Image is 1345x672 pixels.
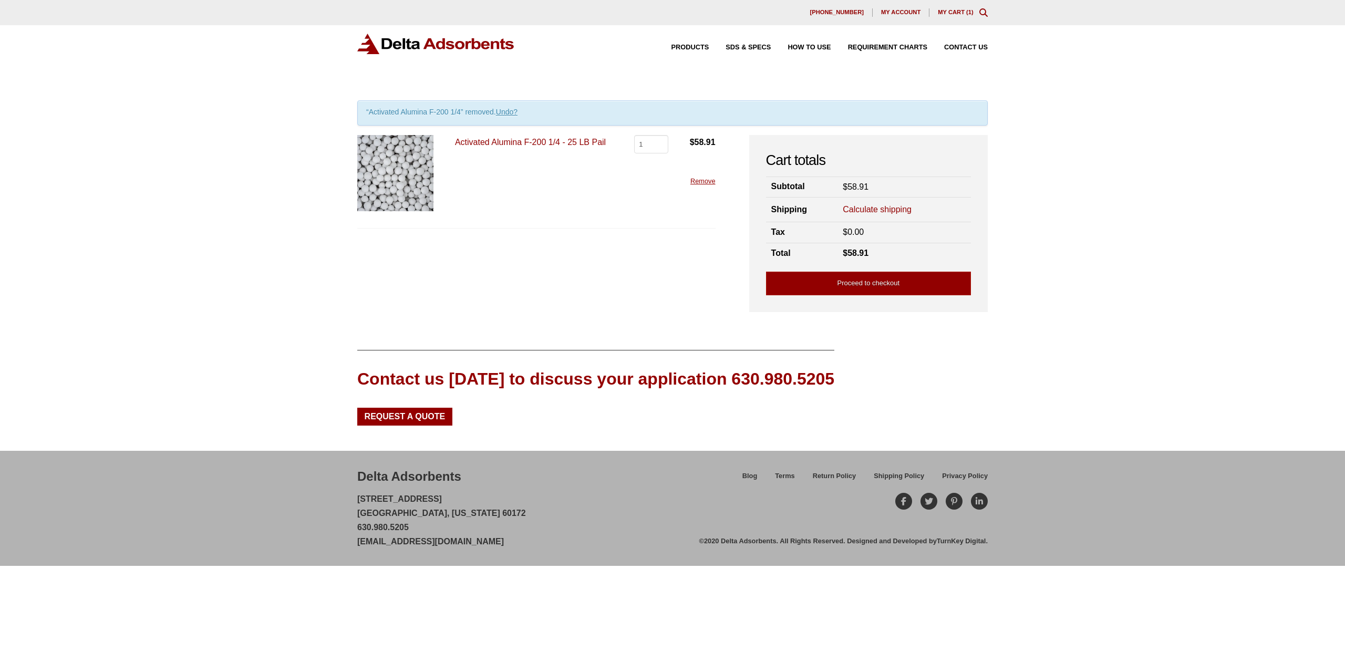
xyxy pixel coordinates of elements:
[843,228,864,236] bdi: 0.00
[357,408,452,426] a: Request a Quote
[357,135,433,211] img: Activated Alumina F-200 1/4 - 25 LB Pail
[843,249,868,257] bdi: 58.91
[766,222,838,243] th: Tax
[843,204,912,215] a: Calculate shipping
[848,44,927,51] span: Requirement Charts
[709,44,771,51] a: SDS & SPECS
[690,138,716,147] bdi: 58.91
[766,243,838,263] th: Total
[874,473,924,480] span: Shipping Policy
[979,8,988,17] div: Toggle Modal Content
[357,34,515,54] img: Delta Adsorbents
[766,152,971,169] h2: Cart totals
[357,492,526,549] p: [STREET_ADDRESS] [GEOGRAPHIC_DATA], [US_STATE] 60172 630.980.5205
[766,272,971,295] a: Proceed to checkout
[937,537,986,545] a: TurnKey Digital
[968,9,971,15] span: 1
[766,177,838,197] th: Subtotal
[655,44,709,51] a: Products
[810,9,864,15] span: [PHONE_NUMBER]
[843,249,847,257] span: $
[938,9,974,15] a: My Cart (1)
[357,100,988,126] div: “Activated Alumina F-200 1/4” removed.
[690,177,716,185] a: Remove this item
[942,473,988,480] span: Privacy Policy
[699,536,988,546] div: ©2020 Delta Adsorbents. All Rights Reserved. Designed and Developed by .
[843,182,847,191] span: $
[865,470,933,489] a: Shipping Policy
[496,108,518,116] a: Undo?
[357,367,834,391] div: Contact us [DATE] to discuss your application 630.980.5205
[726,44,771,51] span: SDS & SPECS
[634,135,668,153] input: Product quantity
[927,44,988,51] a: Contact Us
[843,182,868,191] bdi: 58.91
[881,9,920,15] span: My account
[775,473,794,480] span: Terms
[733,470,766,489] a: Blog
[742,473,757,480] span: Blog
[873,8,929,17] a: My account
[455,138,606,147] a: Activated Alumina F-200 1/4 - 25 LB Pail
[804,470,865,489] a: Return Policy
[671,44,709,51] span: Products
[357,537,504,546] a: [EMAIL_ADDRESS][DOMAIN_NAME]
[365,412,446,421] span: Request a Quote
[357,468,461,485] div: Delta Adsorbents
[788,44,831,51] span: How to Use
[813,473,856,480] span: Return Policy
[933,470,988,489] a: Privacy Policy
[766,198,838,222] th: Shipping
[771,44,831,51] a: How to Use
[831,44,927,51] a: Requirement Charts
[801,8,873,17] a: [PHONE_NUMBER]
[690,138,695,147] span: $
[843,228,847,236] span: $
[766,470,803,489] a: Terms
[944,44,988,51] span: Contact Us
